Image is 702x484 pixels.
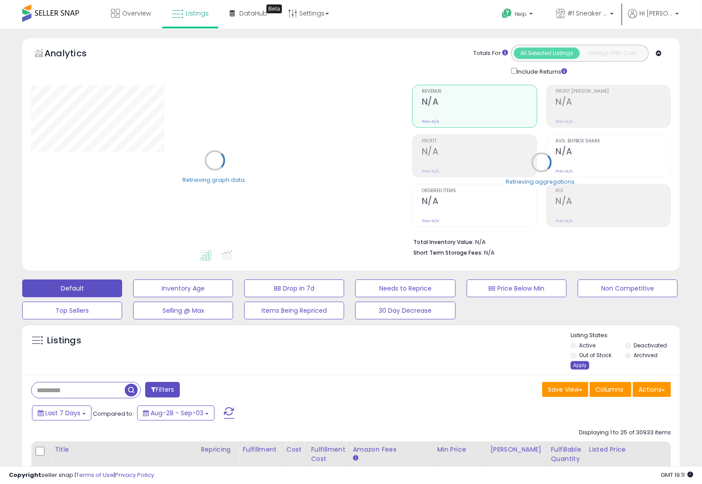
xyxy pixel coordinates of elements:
label: Out of Stock [579,351,611,359]
div: Fulfillment Cost [311,445,345,464]
label: Archived [634,351,658,359]
div: [PERSON_NAME] [491,445,543,454]
button: Save View [542,382,588,397]
a: Privacy Policy [115,471,154,479]
div: Totals For [473,49,508,58]
button: Actions [633,382,671,397]
button: Listings With Cost [579,47,646,59]
span: Compared to: [93,409,134,418]
div: Fulfillment [242,445,278,454]
span: Overview [122,9,151,18]
div: Title [55,445,193,454]
button: Needs to Reprice [355,279,455,297]
span: Last 7 Days [45,409,80,417]
button: Filters [145,382,180,397]
div: Listed Price [589,445,666,454]
button: Columns [590,382,631,397]
div: Retrieving graph data.. [182,176,247,184]
div: Cost [286,445,304,454]
button: Last 7 Days [32,405,91,421]
div: Amazon Fees [353,445,430,454]
button: Non Competitive [578,279,678,297]
button: Default [22,279,122,297]
span: Help [515,10,527,18]
button: BB Drop in 7d [244,279,344,297]
button: 30 Day Decrease [355,302,455,319]
p: Listing States: [571,331,680,340]
button: Inventory Age [133,279,233,297]
small: Amazon Fees. [353,454,358,462]
button: Top Sellers [22,302,122,319]
button: Selling @ Max [133,302,233,319]
strong: Copyright [9,471,41,479]
div: Repricing [201,445,235,454]
div: Tooltip anchor [266,4,282,13]
button: Aug-28 - Sep-03 [137,405,214,421]
div: Fulfillable Quantity [551,445,582,464]
span: DataHub [239,9,267,18]
span: #1 Sneaker Service [567,9,607,18]
span: Columns [595,385,623,394]
h5: Analytics [44,47,104,62]
a: Help [495,1,542,29]
div: Include Returns [504,66,578,76]
span: Listings [186,9,209,18]
div: Apply [571,361,589,370]
a: Hi [PERSON_NAME] [628,9,679,29]
div: seller snap | | [9,471,154,480]
button: BB Price Below Min [467,279,567,297]
button: Items Being Repriced [244,302,344,319]
button: All Selected Listings [514,47,580,59]
span: Aug-28 - Sep-03 [151,409,203,417]
label: Active [579,342,595,349]
span: Hi [PERSON_NAME] [639,9,673,18]
div: Retrieving aggregations.. [506,177,577,185]
a: Terms of Use [76,471,114,479]
label: Deactivated [634,342,667,349]
div: Min Price [437,445,483,454]
span: 2025-09-11 19:11 GMT [661,471,693,479]
h5: Listings [47,334,81,347]
div: Displaying 1 to 25 of 30933 items [579,429,671,437]
i: Get Help [501,8,512,19]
